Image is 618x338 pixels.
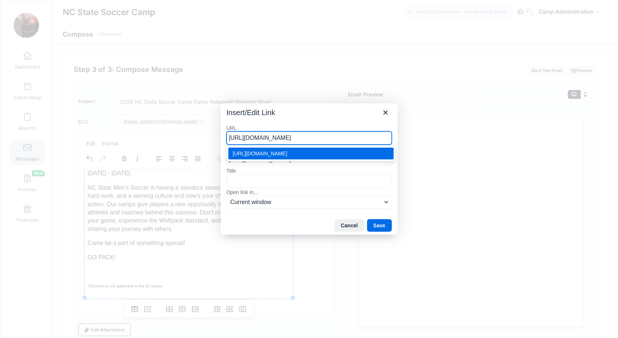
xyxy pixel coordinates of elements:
[227,189,392,196] label: Open link in...
[335,219,364,232] button: Cancel
[8,72,211,80] p: Come be a part of something special!
[233,149,391,158] div: [URL][DOMAIN_NAME]
[227,108,275,117] h1: Insert/Edit Link
[379,106,392,119] button: Close
[227,196,392,209] button: Open link in...
[227,125,392,131] label: URL
[367,219,392,232] button: Save
[221,103,398,235] div: Insert/Edit Link
[8,16,211,66] p: NC State Men’s Soccer is having a standout season, driven by elite talent, hard work, and a winni...
[227,168,392,174] label: Title
[8,86,211,94] p: GO PACK!
[8,2,211,10] p: [DATE] - [DATE].
[228,148,394,159] div: https://www.ncstatesoccercamps.com
[8,116,83,121] span: *Discount is not applicable to the ID camps
[227,146,392,153] label: Text to display
[230,198,382,207] span: Current window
